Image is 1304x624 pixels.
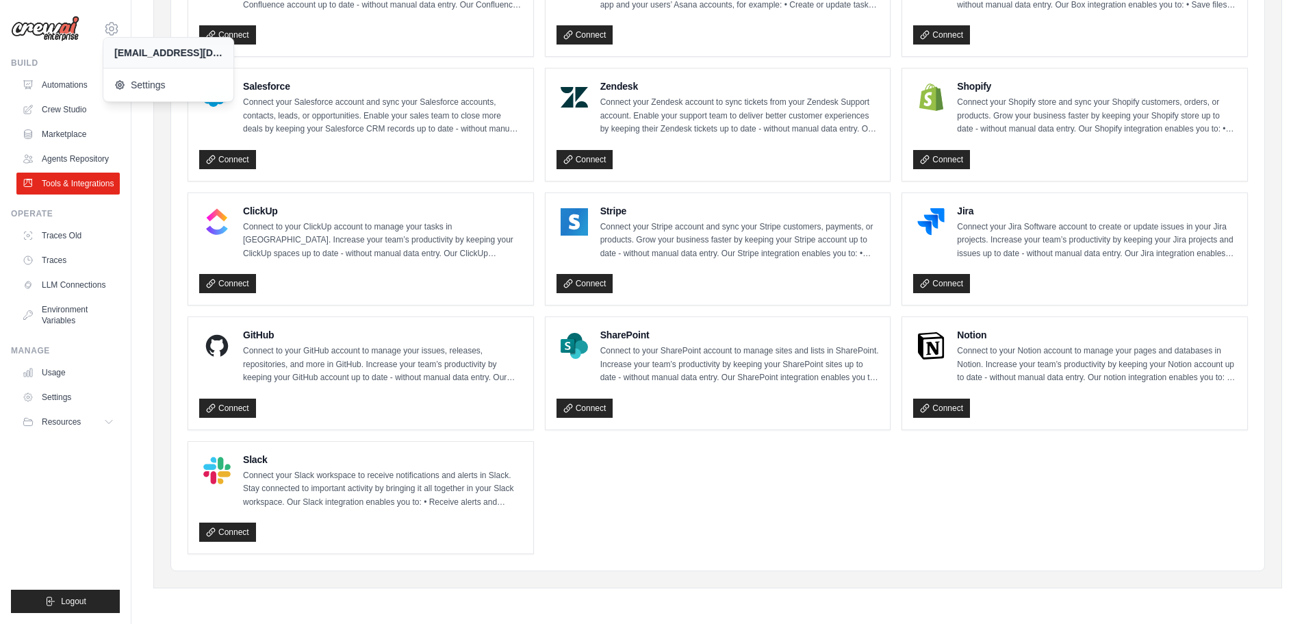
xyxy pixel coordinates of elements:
a: LLM Connections [16,274,120,296]
p: Connect to your GitHub account to manage your issues, releases, repositories, and more in GitHub.... [243,345,522,385]
h4: Notion [957,328,1236,342]
div: Operate [11,208,120,219]
img: Notion Logo [917,332,945,360]
img: Slack Logo [203,457,231,484]
p: Connect your Zendesk account to sync tickets from your Zendesk Support account. Enable your suppo... [600,96,880,136]
img: SharePoint Logo [561,332,588,360]
a: Connect [557,274,613,293]
div: [EMAIL_ADDRESS][DOMAIN_NAME] [114,46,222,60]
h4: ClickUp [243,204,522,218]
a: Connect [199,150,256,169]
span: Logout [61,596,86,607]
h4: Slack [243,453,522,466]
p: Connect your Stripe account and sync your Stripe customers, payments, or products. Grow your busi... [600,221,880,261]
a: Connect [557,25,613,45]
a: Settings [103,71,233,99]
a: Agents Repository [16,148,120,170]
img: GitHub Logo [203,332,231,360]
a: Marketplace [16,123,120,145]
a: Connect [913,25,970,45]
a: Tools & Integrations [16,173,120,195]
button: Logout [11,590,120,613]
img: Stripe Logo [561,208,588,236]
img: Zendesk Logo [561,84,588,111]
div: Manage [11,345,120,356]
p: Connect to your SharePoint account to manage sites and lists in SharePoint. Increase your team’s ... [600,345,880,385]
a: Environment Variables [16,299,120,332]
button: Resources [16,411,120,433]
span: Resources [42,416,81,427]
a: Connect [199,274,256,293]
img: ClickUp Logo [203,208,231,236]
h4: Stripe [600,204,880,218]
span: Settings [114,78,222,92]
h4: SharePoint [600,328,880,342]
a: Automations [16,74,120,96]
a: Connect [913,399,970,418]
img: Jira Logo [917,208,945,236]
p: Connect your Salesforce account and sync your Salesforce accounts, contacts, leads, or opportunit... [243,96,522,136]
p: Connect your Slack workspace to receive notifications and alerts in Slack. Stay connected to impo... [243,469,522,510]
div: Build [11,58,120,68]
a: Traces Old [16,225,120,247]
h4: GitHub [243,328,522,342]
a: Connect [199,523,256,542]
a: Connect [913,150,970,169]
p: Connect to your Notion account to manage your pages and databases in Notion. Increase your team’s... [957,345,1236,385]
a: Connect [199,25,256,45]
h4: Jira [957,204,1236,218]
a: Crew Studio [16,99,120,121]
a: Connect [913,274,970,293]
img: Shopify Logo [917,84,945,111]
p: Connect your Shopify store and sync your Shopify customers, orders, or products. Grow your busine... [957,96,1236,136]
a: Usage [16,362,120,384]
p: Connect your Jira Software account to create or update issues in your Jira projects. Increase you... [957,221,1236,261]
img: Logo [11,16,79,42]
h4: Shopify [957,79,1236,93]
a: Connect [199,399,256,418]
a: Connect [557,399,613,418]
a: Settings [16,386,120,408]
a: Connect [557,150,613,169]
p: Connect to your ClickUp account to manage your tasks in [GEOGRAPHIC_DATA]. Increase your team’s p... [243,221,522,261]
h4: Salesforce [243,79,522,93]
a: Traces [16,249,120,271]
h4: Zendesk [600,79,880,93]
